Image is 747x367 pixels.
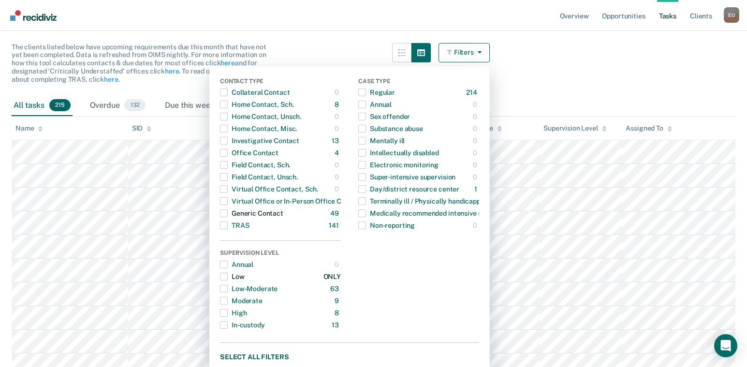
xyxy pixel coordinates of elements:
span: 215 [49,99,71,112]
a: here [220,59,234,67]
div: 0 [335,169,341,185]
div: E O [724,7,739,23]
div: Terminally ill / Physically handicapped [358,193,488,209]
button: Profile dropdown button [724,7,739,23]
div: 8 [335,97,341,112]
a: here [165,67,179,75]
div: Mentally ill [358,133,405,148]
div: 1 [474,181,479,197]
div: 9 [335,293,341,308]
div: 0 [473,169,479,185]
div: All tasks215 [12,95,73,117]
div: Investigative Contact [220,133,299,148]
div: Supervision Level [543,124,607,132]
div: Home Contact, Unsch. [220,109,301,124]
div: Home Contact, Misc. [220,121,297,136]
div: 63 [330,281,341,296]
div: In-custody [220,317,265,333]
div: Name [15,124,43,132]
div: Contact Type [220,78,341,87]
div: Virtual Office Contact, Sch. [220,181,318,197]
div: Supervision Level [220,250,341,258]
div: Moderate [220,293,263,308]
div: Medically recommended intensive supervision [358,206,513,221]
div: ONLY [323,269,341,284]
div: Day/district resource center [358,181,459,197]
div: 0 [335,257,341,272]
div: Low [220,269,245,284]
div: 4 [335,145,341,161]
div: Overdue132 [88,95,148,117]
div: Collateral Contact [220,85,290,100]
div: Tasks [12,15,735,35]
div: Field Contact, Sch. [220,157,290,173]
div: Office Contact [220,145,278,161]
div: Assigned To [626,124,672,132]
a: here [104,75,118,83]
img: Recidiviz [10,10,57,21]
div: High [220,305,247,321]
div: 0 [473,157,479,173]
div: Annual [358,97,392,112]
div: Generic Contact [220,206,283,221]
div: SID [132,124,152,132]
div: 0 [473,133,479,148]
div: Annual [220,257,253,272]
div: 0 [473,121,479,136]
div: 141 [329,218,341,233]
div: 0 [473,97,479,112]
div: Intellectually disabled [358,145,439,161]
div: 0 [335,121,341,136]
div: TRAS [220,218,249,233]
div: Electronic monitoring [358,157,439,173]
div: 0 [473,145,479,161]
div: Super-intensive supervision [358,169,455,185]
div: 13 [332,133,341,148]
div: 214 [466,85,479,100]
div: Sex offender [358,109,410,124]
div: Substance abuse [358,121,423,136]
div: 49 [330,206,341,221]
div: 0 [473,109,479,124]
div: Non-reporting [358,218,415,233]
div: 0 [335,181,341,197]
span: 132 [124,99,146,112]
div: 8 [335,305,341,321]
span: The clients listed below have upcoming requirements due this month that have not yet been complet... [12,43,266,83]
div: 0 [473,218,479,233]
div: Regular [358,85,395,100]
div: Home Contact, Sch. [220,97,293,112]
div: Due this week83 [163,95,240,117]
button: Select all filters [220,351,479,363]
div: Case Type [358,78,479,87]
div: 0 [335,157,341,173]
div: Field Contact, Unsch. [220,169,298,185]
div: Low-Moderate [220,281,278,296]
div: 0 [335,85,341,100]
div: Open Intercom Messenger [714,334,737,357]
div: 0 [335,109,341,124]
button: Filters [439,43,490,62]
div: Virtual Office or In-Person Office Contact [220,193,362,209]
div: 13 [332,317,341,333]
